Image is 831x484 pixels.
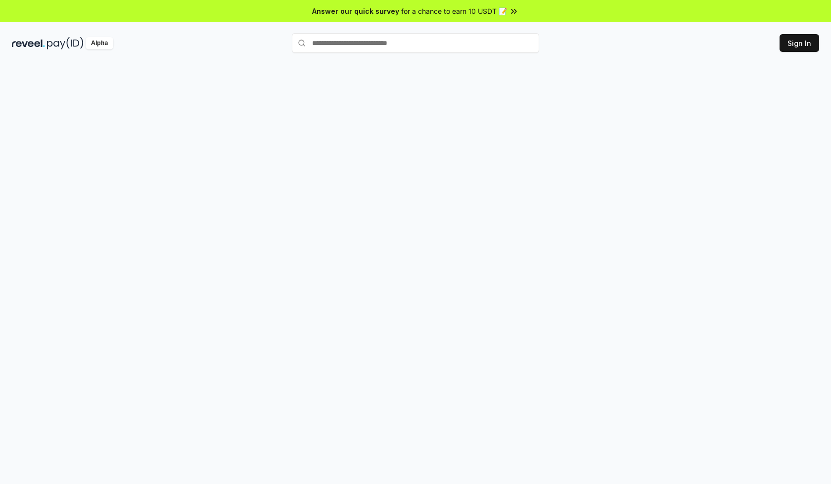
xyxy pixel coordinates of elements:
[780,34,819,52] button: Sign In
[401,6,507,16] span: for a chance to earn 10 USDT 📝
[12,37,45,49] img: reveel_dark
[47,37,84,49] img: pay_id
[312,6,399,16] span: Answer our quick survey
[86,37,113,49] div: Alpha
